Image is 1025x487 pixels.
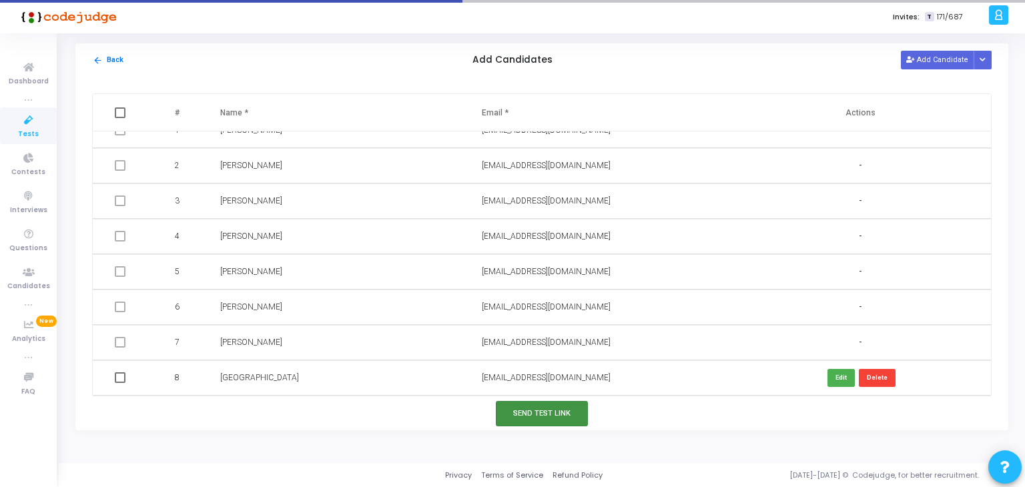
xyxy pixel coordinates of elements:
th: Name * [207,94,468,131]
span: - [859,160,862,171]
span: New [36,316,57,327]
span: [GEOGRAPHIC_DATA] [220,373,299,382]
div: Button group with nested dropdown [974,51,992,69]
a: Refund Policy [553,470,603,481]
span: - [859,266,862,278]
span: [PERSON_NAME] [220,338,282,347]
button: Delete [859,369,896,387]
button: Edit [827,369,855,387]
button: Send Test Link [496,401,588,426]
mat-icon: arrow_back [93,55,103,65]
th: Actions [729,94,991,131]
th: Email * [468,94,730,131]
span: - [859,231,862,242]
span: 7 [175,336,180,348]
span: FAQ [21,386,35,398]
div: [DATE]-[DATE] © Codejudge, for better recruitment. [603,470,1008,481]
span: - [859,337,862,348]
span: [EMAIL_ADDRESS][DOMAIN_NAME] [482,338,611,347]
span: 4 [175,230,180,242]
th: # [150,94,208,131]
span: Dashboard [9,76,49,87]
span: - [859,195,862,207]
span: [PERSON_NAME] [220,196,282,205]
span: - [859,302,862,313]
span: [PERSON_NAME] [220,302,282,312]
img: logo [17,3,117,30]
span: 5 [175,266,180,278]
button: Back [92,54,124,67]
h5: Add Candidates [472,55,553,66]
span: Contests [11,167,45,178]
span: Questions [9,243,47,254]
span: 8 [175,372,180,384]
label: Invites: [893,11,920,23]
span: Analytics [12,334,45,345]
span: 3 [175,195,180,207]
span: 6 [175,301,180,313]
a: Terms of Service [481,470,543,481]
span: [EMAIL_ADDRESS][DOMAIN_NAME] [482,231,611,241]
span: 2 [175,159,180,171]
span: [PERSON_NAME] [220,231,282,241]
span: [EMAIL_ADDRESS][DOMAIN_NAME] [482,267,611,276]
span: [EMAIL_ADDRESS][DOMAIN_NAME] [482,373,611,382]
button: Add Candidate [901,51,974,69]
span: [EMAIL_ADDRESS][DOMAIN_NAME] [482,161,611,170]
span: [EMAIL_ADDRESS][DOMAIN_NAME] [482,302,611,312]
span: Interviews [10,205,47,216]
span: T [925,12,934,22]
span: [PERSON_NAME] [220,161,282,170]
span: [PERSON_NAME] [220,267,282,276]
span: Tests [18,129,39,140]
span: Candidates [7,281,50,292]
span: 171/687 [937,11,963,23]
a: Privacy [445,470,472,481]
span: [EMAIL_ADDRESS][DOMAIN_NAME] [482,196,611,205]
